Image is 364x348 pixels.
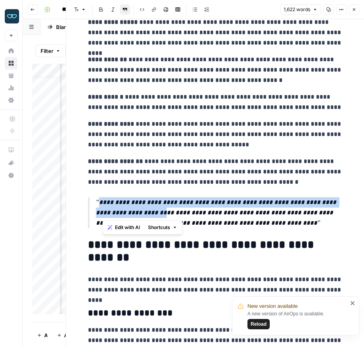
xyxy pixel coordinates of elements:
[105,222,143,233] button: Edit with AI
[5,144,18,156] a: AirOps Academy
[5,94,18,107] a: Settings
[44,331,47,339] span: Add Row
[35,45,66,57] button: Filter
[5,57,18,70] a: Browse
[148,224,170,231] span: Shortcuts
[247,302,298,310] span: New version available
[247,319,270,329] button: Reload
[56,23,70,31] div: Blank
[251,321,267,328] span: Reload
[284,6,310,13] span: 1,622 words
[5,6,18,26] button: Workspace: Zola Inc
[280,4,321,15] button: 1,622 words
[5,82,18,94] a: Usage
[145,222,181,233] button: Shortcuts
[32,329,52,342] button: Add Row
[5,9,19,23] img: Zola Inc Logo
[5,69,18,82] a: Your Data
[41,19,85,35] a: Blank
[5,156,18,169] button: What's new?
[247,310,348,329] div: A new version of AirOps is available.
[115,224,140,231] span: Edit with AI
[41,47,53,55] span: Filter
[350,300,356,306] button: close
[5,169,18,182] button: Help + Support
[5,157,17,169] div: What's new?
[52,329,72,342] button: Add 10 Rows
[5,45,18,57] a: Home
